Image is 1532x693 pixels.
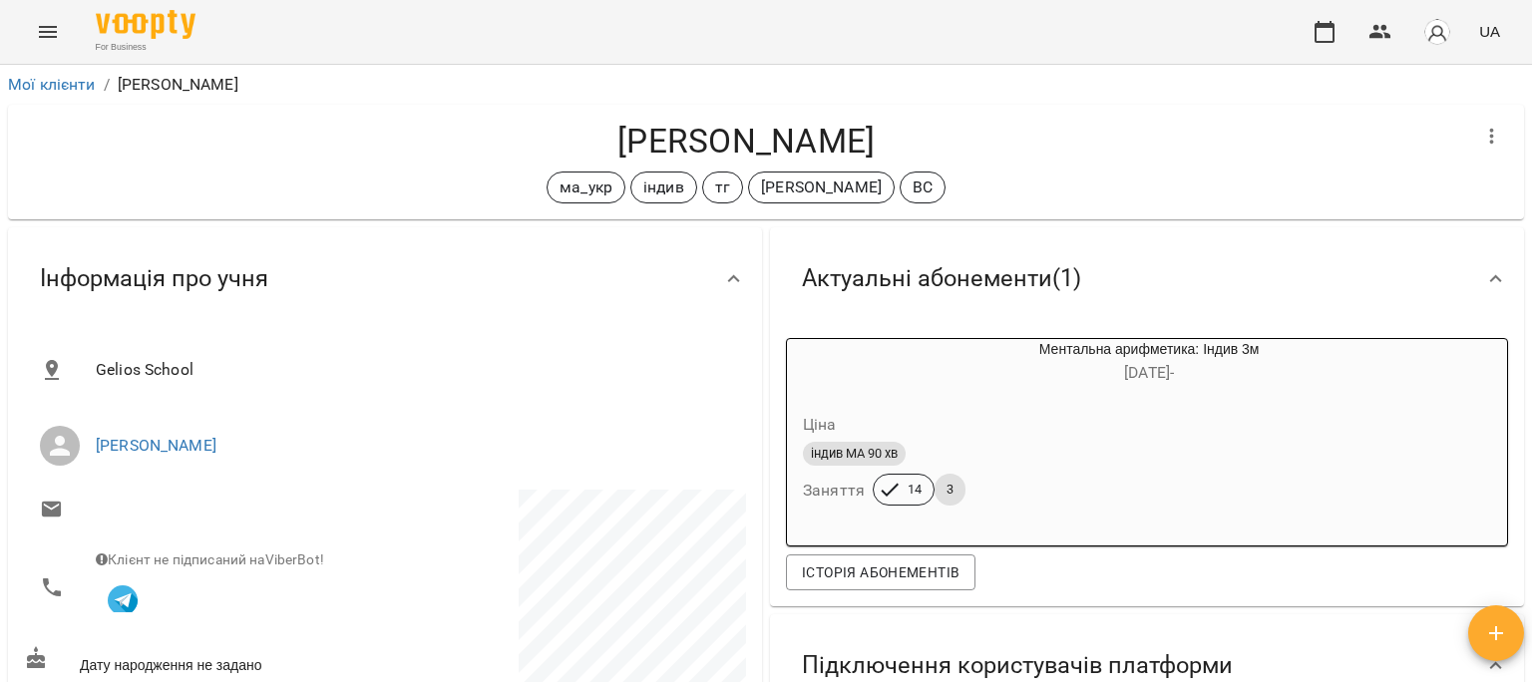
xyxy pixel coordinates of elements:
[787,339,1415,529] button: Ментальна арифметика: Індив 3м[DATE]- Цінаіндив МА 90 хвЗаняття143
[787,339,883,387] div: Ментальна арифметика: Індив 3м
[786,554,975,590] button: Історія абонементів
[104,73,110,97] li: /
[560,175,612,199] p: ма_укр
[643,175,684,199] p: індив
[96,436,216,455] a: [PERSON_NAME]
[715,175,730,199] p: тг
[24,121,1468,162] h4: [PERSON_NAME]
[900,172,946,203] div: ВС
[8,227,762,330] div: Інформація про учня
[40,263,268,294] span: Інформація про учня
[1479,21,1500,42] span: UA
[702,172,743,203] div: тг
[803,445,906,463] span: індив МА 90 хв
[118,73,238,97] p: [PERSON_NAME]
[803,477,865,505] h6: Заняття
[883,339,1415,387] div: Ментальна арифметика: Індив 3м
[748,172,895,203] div: [PERSON_NAME]
[802,560,959,584] span: Історія абонементів
[108,585,138,615] img: Telegram
[896,481,934,499] span: 14
[761,175,882,199] p: [PERSON_NAME]
[803,411,837,439] h6: Ціна
[935,481,965,499] span: 3
[96,570,150,624] button: Клієнт підписаний на VooptyBot
[770,227,1524,330] div: Актуальні абонементи(1)
[1471,13,1508,50] button: UA
[1124,363,1174,382] span: [DATE] -
[8,73,1524,97] nav: breadcrumb
[20,642,385,679] div: Дату народження не задано
[8,75,96,94] a: Мої клієнти
[913,175,933,199] p: ВС
[802,650,1233,681] span: Підключення користувачів платформи
[24,8,72,56] button: Menu
[96,10,195,39] img: Voopty Logo
[630,172,697,203] div: індив
[547,172,625,203] div: ма_укр
[96,551,324,567] span: Клієнт не підписаний на ViberBot!
[1423,18,1451,46] img: avatar_s.png
[802,263,1081,294] span: Актуальні абонементи ( 1 )
[96,41,195,54] span: For Business
[96,358,730,382] span: Gelios School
